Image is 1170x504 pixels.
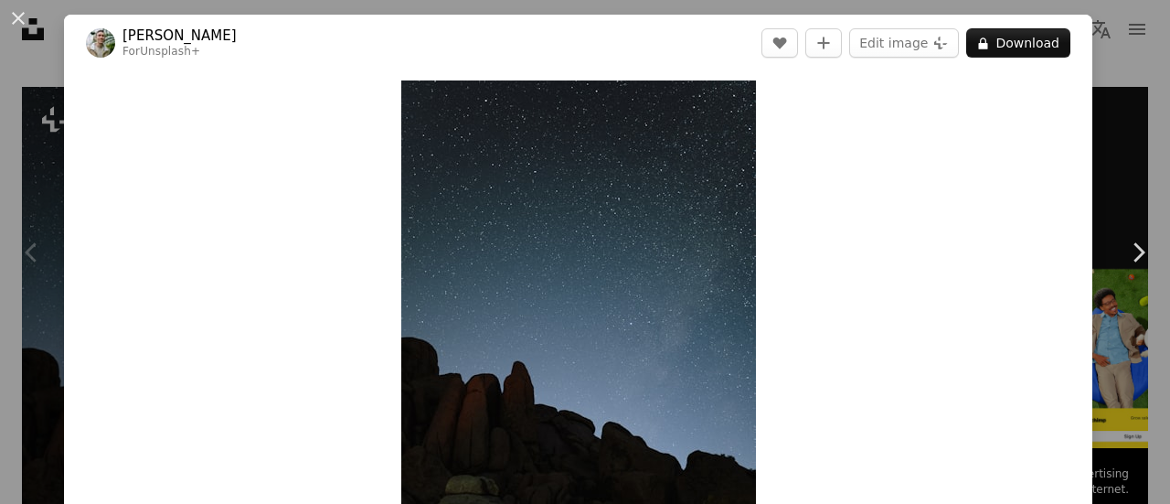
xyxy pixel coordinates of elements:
img: Go to Josh Hild's profile [86,28,115,58]
a: Unsplash+ [140,45,200,58]
button: Like [761,28,798,58]
a: Next [1106,165,1170,340]
button: Download [966,28,1070,58]
button: Edit image [849,28,959,58]
button: Add to Collection [805,28,842,58]
div: For [122,45,237,59]
a: [PERSON_NAME] [122,27,237,45]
